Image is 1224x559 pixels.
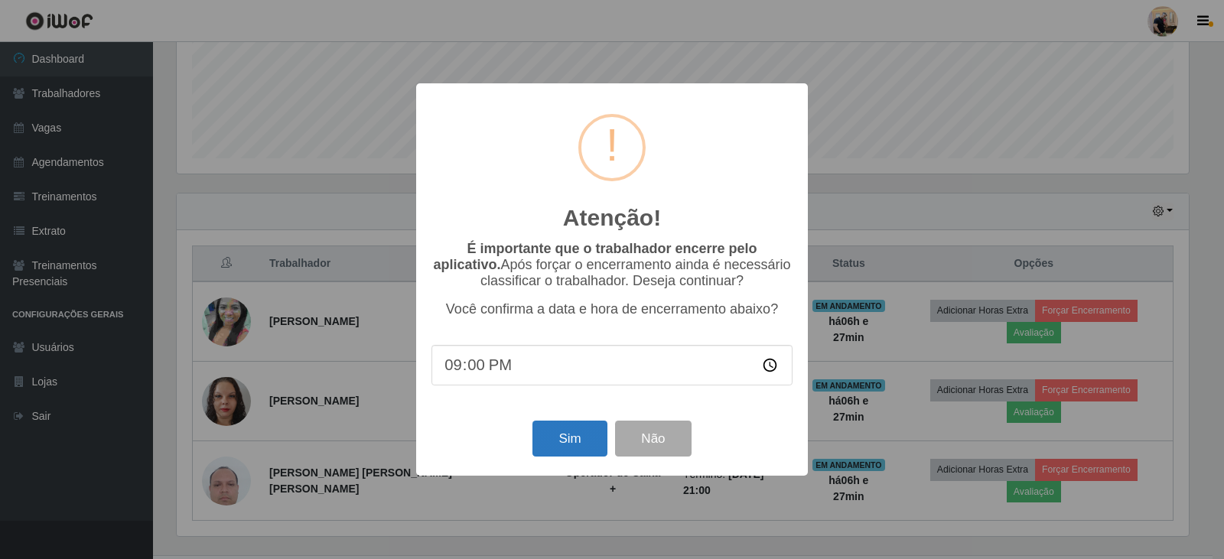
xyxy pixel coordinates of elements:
button: Sim [532,421,607,457]
b: É importante que o trabalhador encerre pelo aplicativo. [433,241,757,272]
p: Você confirma a data e hora de encerramento abaixo? [431,301,793,317]
button: Não [615,421,691,457]
h2: Atenção! [563,204,661,232]
p: Após forçar o encerramento ainda é necessário classificar o trabalhador. Deseja continuar? [431,241,793,289]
